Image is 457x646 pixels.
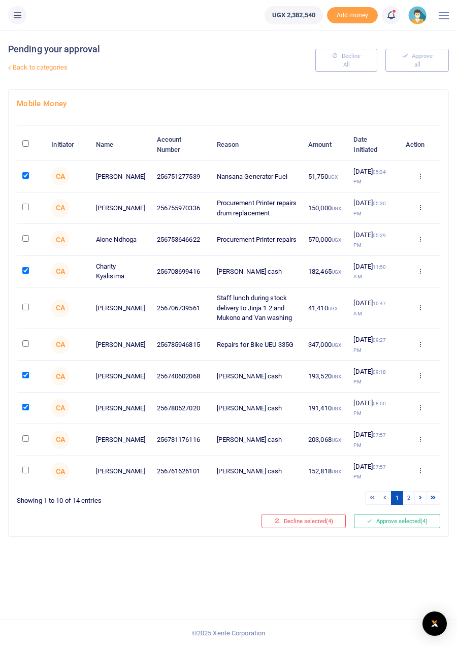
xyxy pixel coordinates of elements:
[328,306,338,311] small: UGX
[303,129,348,160] th: Amount: activate to sort column ascending
[211,393,303,424] td: [PERSON_NAME] cash
[151,129,211,160] th: Account Number: activate to sort column ascending
[332,237,341,243] small: UGX
[353,301,386,316] small: 10:47 AM
[348,361,400,392] td: [DATE]
[303,393,348,424] td: 191,410
[90,424,151,456] td: [PERSON_NAME]
[327,7,378,24] li: Toup your wallet
[332,469,341,474] small: UGX
[348,456,400,487] td: [DATE]
[51,367,70,385] span: Catherine Ainomugisha
[151,456,211,487] td: 256761626101
[332,269,341,275] small: UGX
[303,224,348,255] td: 570,000
[348,224,400,255] td: [DATE]
[391,491,403,505] a: 1
[211,287,303,329] td: Staff lunch during stock delivery to Jinja 1 2 and Mukono and Van washing
[348,424,400,456] td: [DATE]
[51,231,70,249] span: Catherine Ainomugisha
[90,161,151,192] td: [PERSON_NAME]
[420,518,428,525] span: (4)
[51,299,70,317] span: Catherine Ainomugisha
[151,224,211,255] td: 256753646622
[90,129,151,160] th: Name: activate to sort column ascending
[151,424,211,456] td: 256781176116
[211,329,303,361] td: Repairs for Bike UEU 335G
[265,6,323,24] a: UGX 2,382,540
[51,399,70,417] span: Catherine Ainomugisha
[90,361,151,392] td: [PERSON_NAME]
[8,44,299,55] h4: Pending your approval
[151,287,211,329] td: 256706739561
[332,342,341,348] small: UGX
[51,167,70,185] span: Catherine Ainomugisha
[348,256,400,287] td: [DATE]
[327,11,378,18] a: Add money
[151,393,211,424] td: 256780527020
[211,224,303,255] td: Procurement Printer repairs
[211,129,303,160] th: Reason: activate to sort column ascending
[422,611,447,636] div: Open Intercom Messenger
[348,329,400,361] td: [DATE]
[211,424,303,456] td: [PERSON_NAME] cash
[303,192,348,224] td: 150,000
[211,192,303,224] td: Procurement Printer repairs drum replacement
[17,490,224,506] div: Showing 1 to 10 of 14 entries
[303,424,348,456] td: 203,068
[328,174,338,180] small: UGX
[354,514,440,528] button: Approve selected(4)
[327,7,378,24] span: Add money
[211,161,303,192] td: Nansana Generator Fuel
[151,361,211,392] td: 256740602068
[403,491,415,505] a: 2
[353,337,386,353] small: 09:27 PM
[332,206,341,211] small: UGX
[51,199,70,217] span: Catherine Ainomugisha
[348,129,400,160] th: Date Initiated: activate to sort column ascending
[303,287,348,329] td: 41,410
[262,514,346,528] button: Decline selected(4)
[326,518,333,525] span: (4)
[51,462,70,480] span: Catherine Ainomugisha
[400,129,440,160] th: Action: activate to sort column ascending
[51,262,70,280] span: Catherine Ainomugisha
[332,374,341,379] small: UGX
[151,256,211,287] td: 256708699416
[332,437,341,443] small: UGX
[17,98,440,109] h4: Mobile Money
[348,287,400,329] td: [DATE]
[303,361,348,392] td: 193,520
[272,10,315,20] span: UGX 2,382,540
[348,161,400,192] td: [DATE]
[46,129,90,160] th: Initiator: activate to sort column ascending
[6,59,299,76] a: Back to categories
[90,287,151,329] td: [PERSON_NAME]
[90,329,151,361] td: [PERSON_NAME]
[90,224,151,255] td: Alone Ndhoga
[211,361,303,392] td: [PERSON_NAME] cash
[90,192,151,224] td: [PERSON_NAME]
[332,406,341,411] small: UGX
[303,456,348,487] td: 152,818
[353,432,386,448] small: 07:57 PM
[90,456,151,487] td: [PERSON_NAME]
[90,256,151,287] td: Charity Kyalisima
[348,393,400,424] td: [DATE]
[151,192,211,224] td: 256755970336
[260,6,327,24] li: Wallet ballance
[348,192,400,224] td: [DATE]
[408,6,431,24] a: profile-user
[303,256,348,287] td: 182,465
[151,161,211,192] td: 256751277539
[17,129,46,160] th: : activate to sort column descending
[211,456,303,487] td: [PERSON_NAME] cash
[51,336,70,354] span: Catherine Ainomugisha
[151,329,211,361] td: 256785946815
[408,6,427,24] img: profile-user
[303,161,348,192] td: 51,750
[211,256,303,287] td: [PERSON_NAME] cash
[51,431,70,449] span: Catherine Ainomugisha
[303,329,348,361] td: 347,000
[90,393,151,424] td: [PERSON_NAME]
